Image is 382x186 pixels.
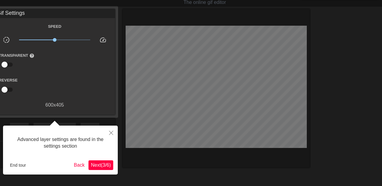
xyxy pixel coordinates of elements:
button: Back [72,160,87,170]
button: Next [88,160,113,170]
div: Advanced layer settings are found in the settings section [8,130,113,156]
span: Next ( 3 / 6 ) [91,162,111,168]
button: Close [104,126,118,139]
button: End tour [8,161,28,170]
